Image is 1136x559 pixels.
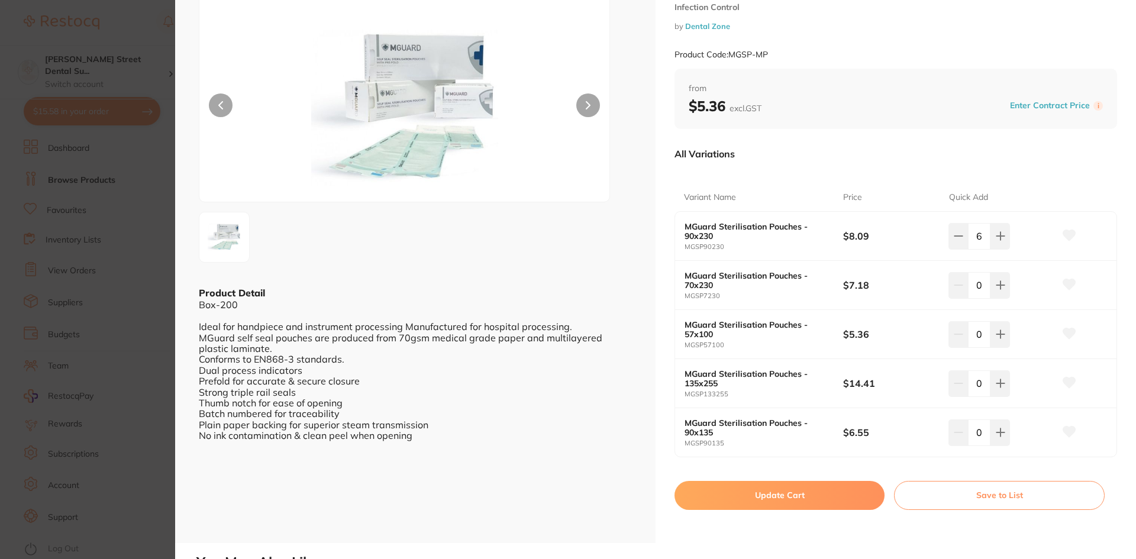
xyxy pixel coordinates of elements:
b: $5.36 [689,97,761,115]
img: LmpwZWc [282,15,528,202]
b: MGuard Sterilisation Pouches - 57x100 [685,320,827,339]
span: from [689,83,1103,95]
img: LmpwZWc [203,216,246,259]
p: Price [843,192,862,203]
small: Infection Control [674,2,1117,12]
small: MGSP133255 [685,390,843,398]
b: $7.18 [843,279,938,292]
b: MGuard Sterilisation Pouches - 90x230 [685,222,827,241]
b: $5.36 [843,328,938,341]
b: Product Detail [199,287,265,299]
b: MGuard Sterilisation Pouches - 90x135 [685,418,827,437]
small: by [674,22,1117,31]
b: MGuard Sterilisation Pouches - 135x255 [685,369,827,388]
p: All Variations [674,148,735,160]
small: MGSP57100 [685,341,843,349]
label: i [1093,101,1103,111]
p: Variant Name [684,192,736,203]
b: $6.55 [843,426,938,439]
small: MGSP7230 [685,292,843,300]
b: $14.41 [843,377,938,390]
p: Quick Add [949,192,988,203]
button: Update Cart [674,481,885,509]
div: Box-200 Ideal for handpiece and instrument processing Manufactured for hospital processing. MGuar... [199,299,632,451]
small: MGSP90135 [685,440,843,447]
small: MGSP90230 [685,243,843,251]
b: $8.09 [843,230,938,243]
button: Save to List [894,481,1105,509]
b: MGuard Sterilisation Pouches - 70x230 [685,271,827,290]
span: excl. GST [730,103,761,114]
small: Product Code: MGSP-MP [674,50,768,60]
button: Enter Contract Price [1006,100,1093,111]
a: Dental Zone [685,21,730,31]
